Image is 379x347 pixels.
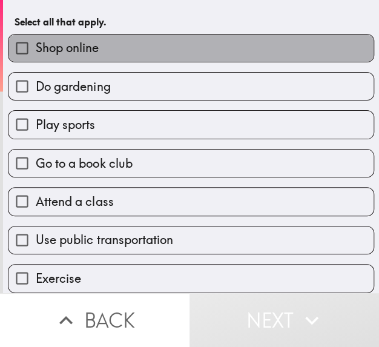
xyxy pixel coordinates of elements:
span: Shop online [36,39,99,56]
span: Do gardening [36,78,110,95]
span: Use public transportation [36,231,173,248]
button: Shop online [8,35,374,62]
button: Go to a book club [8,150,374,177]
button: Use public transportation [8,226,374,254]
span: Play sports [36,116,95,133]
button: Do gardening [8,73,374,100]
button: Play sports [8,111,374,138]
button: Next [189,293,379,347]
h6: Select all that apply. [15,15,367,28]
span: Go to a book club [36,155,132,172]
span: Attend a class [36,193,113,210]
span: Exercise [36,270,81,287]
button: Attend a class [8,188,374,215]
button: Exercise [8,265,374,292]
